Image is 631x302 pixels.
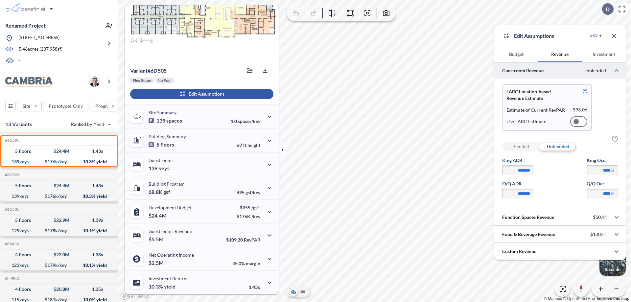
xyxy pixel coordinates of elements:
[605,267,620,272] p: Satellite
[544,296,562,301] a: Mapbox
[249,284,260,290] p: 1.43x
[149,260,165,266] p: $2.5M
[149,189,170,195] p: 68.8K
[149,157,174,163] p: Guestrooms
[18,57,20,65] p: -
[149,252,194,258] p: Net Operating Income
[593,214,606,220] p: $50/sf
[66,119,115,129] button: Ranked by Yield
[149,117,182,124] p: 139
[563,296,595,301] a: OpenStreetMap
[49,103,83,109] p: Prototypes Only
[243,142,246,148] span: ft
[245,190,260,195] span: gsf/key
[4,207,19,212] h5: Click to copy the code
[160,141,174,148] span: floors
[158,78,172,83] p: No Pool
[120,292,149,300] a: Mapbox homepage
[494,46,538,62] button: Budget
[502,214,554,221] p: Function Spaces Revenue
[158,165,170,172] span: keys
[246,261,260,266] span: margin
[149,236,165,243] p: $5.5M
[23,103,30,109] p: Site
[95,103,114,109] p: Program
[506,107,565,113] p: Estimate of Current RevPAR
[506,88,567,102] p: LARC Location-based Revenue Estimate
[5,22,46,29] p: Renamed Project
[251,214,260,219] span: /key
[237,205,260,210] p: $355
[290,288,297,296] button: Aerial View
[149,283,175,290] p: 10.3%
[539,142,576,151] div: Unblended
[4,276,19,281] h5: Click to copy the code
[590,33,597,38] div: USD
[597,296,629,301] a: Improve this map
[582,46,626,62] button: Investment
[4,173,19,177] h5: Click to copy the code
[502,180,533,187] label: Q/Q ADR
[237,142,260,148] p: 67
[506,119,546,125] p: Use LARC Estimate
[149,141,174,148] p: 5
[587,157,618,164] label: King Occ.
[130,89,273,99] button: Edit Assumptions
[226,237,260,243] p: $109.20
[17,101,42,111] button: Site
[149,134,186,139] p: Building Summary
[237,190,260,195] p: 495
[599,249,626,276] button: Switcher ImageSatellite
[514,32,554,40] p: Edit Assumptions
[149,228,192,234] p: Guestrooms Revenue
[149,205,192,210] p: Development Budget
[247,142,260,148] span: height
[94,121,105,128] span: Yield
[89,76,100,87] img: user logo
[606,6,610,12] p: D
[232,261,260,266] p: 45.0%
[5,120,32,128] p: 13 Variants
[587,180,618,187] label: Q/Q Occ.
[133,78,151,83] p: Flex Room
[149,165,170,172] p: 139
[149,276,188,281] p: Investment Returns
[502,231,555,238] p: Food & Beverage Revenue
[149,181,185,187] p: Building Program
[5,77,53,87] img: BrandImage
[231,118,260,124] p: 1.0
[149,110,176,115] p: Site Summary
[612,136,618,142] span: ?
[166,117,182,124] span: spaces
[18,34,59,42] p: [STREET_ADDRESS]
[149,212,168,219] p: $24.4M
[538,46,582,62] button: Revenue
[502,157,533,164] label: King ADR
[4,138,19,143] h5: Click to copy the code
[19,46,62,53] p: 5.46 acres ( 237,958 sf)
[163,189,170,195] span: gsf
[43,101,88,111] button: Prototypes Only
[573,107,587,113] p: $ 93.06
[90,101,125,111] button: Program
[502,142,539,151] div: Blended
[130,67,167,74] p: # 6d505
[611,167,614,174] label: %
[164,283,175,290] span: yield
[244,237,260,243] span: RevPAR
[251,205,259,210] span: /gsf
[611,190,614,197] label: %
[4,242,19,246] h5: Click to copy the code
[502,248,536,255] p: Custom Revenue
[590,231,606,237] p: $100/sf
[238,118,260,124] span: spaces/key
[599,249,626,276] img: Switcher Image
[237,214,260,219] p: $176K
[130,67,148,74] span: Variant
[299,288,307,296] button: Site Plan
